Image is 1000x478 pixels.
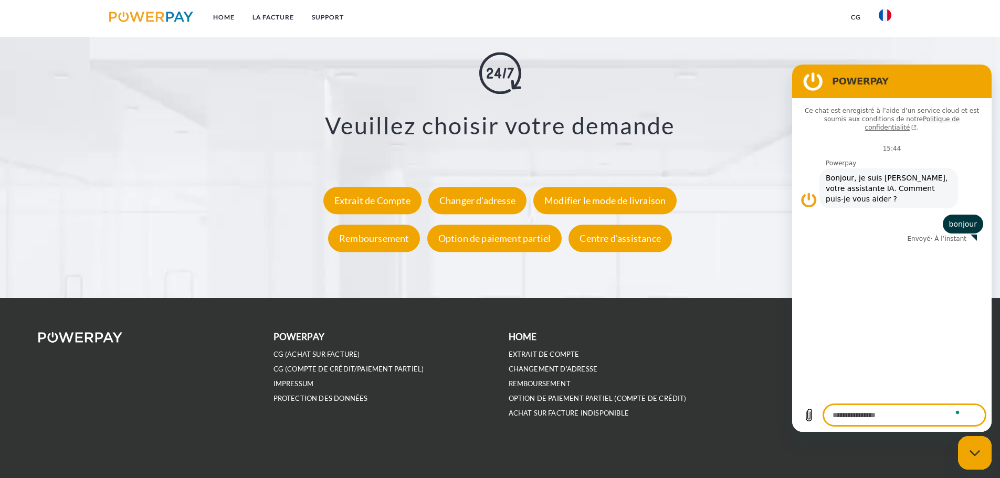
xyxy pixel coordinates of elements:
[479,52,521,94] img: online-shopping.svg
[842,8,870,27] a: CG
[273,331,324,342] b: POWERPAY
[958,436,992,470] iframe: To enrich screen reader interactions, please activate Accessibility in Grammarly extension settings
[531,195,679,206] a: Modifier le mode de livraison
[273,350,360,359] a: CG (achat sur facture)
[273,379,314,388] a: IMPRESSUM
[109,12,194,22] img: logo-powerpay.svg
[509,394,687,403] a: OPTION DE PAIEMENT PARTIEL (Compte de crédit)
[323,187,422,214] div: Extrait de Compte
[427,225,562,252] div: Option de paiement partiel
[273,394,368,403] a: PROTECTION DES DONNÉES
[38,332,123,343] img: logo-powerpay-white.svg
[428,187,527,214] div: Changer d'adresse
[792,65,992,432] iframe: To enrich screen reader interactions, please activate Accessibility in Grammarly extension settings
[509,379,571,388] a: REMBOURSEMENT
[303,8,353,27] a: Support
[569,225,671,252] div: Centre d'assistance
[63,111,937,140] h3: Veuillez choisir votre demande
[509,350,580,359] a: EXTRAIT DE COMPTE
[328,225,420,252] div: Remboursement
[204,8,244,27] a: Home
[425,232,565,244] a: Option de paiement partiel
[509,409,629,418] a: ACHAT SUR FACTURE INDISPONIBLE
[244,8,303,27] a: LA FACTURE
[426,195,529,206] a: Changer d'adresse
[325,232,423,244] a: Remboursement
[879,9,891,22] img: fr
[273,365,424,374] a: CG (Compte de crédit/paiement partiel)
[566,232,674,244] a: Centre d'assistance
[509,331,537,342] b: Home
[321,195,424,206] a: Extrait de Compte
[533,187,677,214] div: Modifier le mode de livraison
[509,365,598,374] a: Changement d'adresse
